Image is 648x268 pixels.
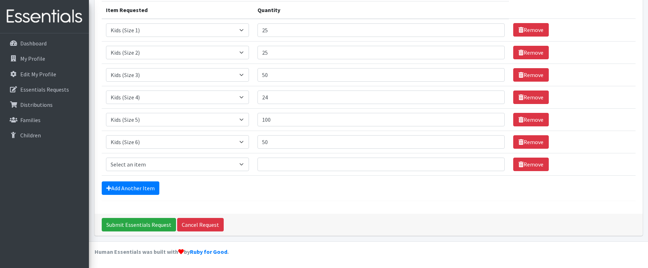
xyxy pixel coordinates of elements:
[20,132,41,139] p: Children
[513,113,549,126] a: Remove
[102,1,254,19] th: Item Requested
[20,116,41,124] p: Families
[20,101,53,108] p: Distributions
[513,68,549,82] a: Remove
[3,98,86,112] a: Distributions
[3,67,86,81] a: Edit My Profile
[102,218,176,231] input: Submit Essentials Request
[513,135,549,149] a: Remove
[20,40,47,47] p: Dashboard
[3,5,86,28] img: HumanEssentials
[20,71,56,78] p: Edit My Profile
[102,181,159,195] a: Add Another Item
[513,158,549,171] a: Remove
[3,51,86,66] a: My Profile
[3,128,86,142] a: Children
[3,36,86,50] a: Dashboard
[253,1,509,19] th: Quantity
[3,113,86,127] a: Families
[190,248,227,255] a: Ruby for Good
[20,86,69,93] p: Essentials Requests
[513,46,549,59] a: Remove
[513,91,549,104] a: Remove
[513,23,549,37] a: Remove
[95,248,229,255] strong: Human Essentials was built with by .
[177,218,224,231] a: Cancel Request
[20,55,45,62] p: My Profile
[3,82,86,97] a: Essentials Requests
